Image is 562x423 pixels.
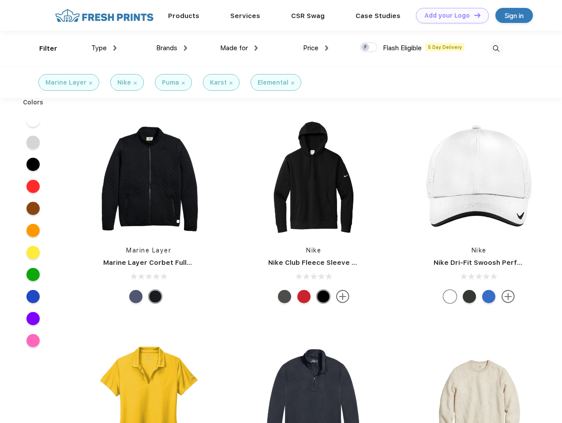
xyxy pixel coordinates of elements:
[443,290,457,303] div: White
[463,290,476,303] div: Anthracite
[336,290,349,303] img: more.svg
[45,78,86,87] div: Marine Layer
[89,82,92,85] img: filter_cancel.svg
[103,259,225,267] a: Marine Layer Corbet Full-Zip Jacket
[303,44,318,52] span: Price
[317,290,330,303] div: Black
[425,43,465,51] span: 5 Day Delivery
[91,44,107,52] span: Type
[258,78,288,87] div: Elemental
[117,78,131,87] div: Nike
[90,120,207,237] img: func=resize&h=266
[472,247,487,254] a: Nike
[502,290,515,303] img: more.svg
[495,8,533,23] a: Sign in
[278,290,291,303] div: Anthracite
[255,120,372,237] img: func=resize&h=266
[220,44,248,52] span: Made for
[210,78,227,87] div: Karst
[16,98,50,107] div: Colors
[482,290,495,303] div: Blue Sapphire
[434,259,555,267] a: Nike Dri-Fit Swoosh Perforated Cap
[268,259,434,267] a: Nike Club Fleece Sleeve Swoosh Pullover Hoodie
[306,247,321,254] a: Nike
[230,12,260,20] a: Services
[474,13,480,18] img: DT
[126,247,171,254] a: Marine Layer
[113,45,116,51] img: dropdown.png
[505,11,524,21] div: Sign in
[255,45,258,51] img: dropdown.png
[182,82,185,85] img: filter_cancel.svg
[325,45,328,51] img: dropdown.png
[184,45,187,51] img: dropdown.png
[229,82,232,85] img: filter_cancel.svg
[297,290,311,303] div: University Red
[489,41,503,56] img: desktop_search.svg
[162,78,179,87] div: Puma
[39,44,57,54] div: Filter
[134,82,137,85] img: filter_cancel.svg
[156,44,177,52] span: Brands
[168,12,199,20] a: Products
[291,82,294,85] img: filter_cancel.svg
[424,12,470,19] div: Add your Logo
[129,290,142,303] div: Navy
[420,120,538,237] img: func=resize&h=266
[52,8,156,23] img: fo%20logo%202.webp
[291,12,325,20] a: CSR Swag
[149,290,162,303] div: Black
[383,44,422,52] span: Flash Eligible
